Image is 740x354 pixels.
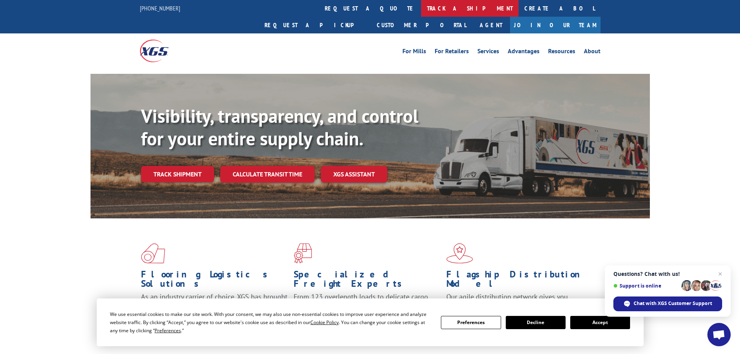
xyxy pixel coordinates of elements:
div: Chat with XGS Customer Support [613,296,722,311]
h1: Specialized Freight Experts [294,270,441,292]
a: Services [477,48,499,57]
a: Track shipment [141,166,214,182]
a: XGS ASSISTANT [321,166,387,183]
img: xgs-icon-focused-on-flooring-red [294,243,312,263]
a: Customer Portal [371,17,472,33]
a: Advantages [508,48,540,57]
span: As an industry carrier of choice, XGS has brought innovation and dedication to flooring logistics... [141,292,287,320]
button: Accept [570,316,630,329]
span: Close chat [716,269,725,279]
div: Open chat [707,323,731,346]
span: Support is online [613,283,679,289]
p: From 123 overlength loads to delicate cargo, our experienced staff knows the best way to move you... [294,292,441,327]
a: [PHONE_NUMBER] [140,4,180,12]
a: For Retailers [435,48,469,57]
b: Visibility, transparency, and control for your entire supply chain. [141,104,418,150]
button: Decline [506,316,566,329]
a: Resources [548,48,575,57]
a: Agent [472,17,510,33]
h1: Flooring Logistics Solutions [141,270,288,292]
div: Cookie Consent Prompt [97,298,644,346]
span: Preferences [155,327,181,334]
img: xgs-icon-flagship-distribution-model-red [446,243,473,263]
img: xgs-icon-total-supply-chain-intelligence-red [141,243,165,263]
span: Chat with XGS Customer Support [634,300,712,307]
span: Our agile distribution network gives you nationwide inventory management on demand. [446,292,589,310]
div: We use essential cookies to make our site work. With your consent, we may also use non-essential ... [110,310,432,335]
h1: Flagship Distribution Model [446,270,593,292]
a: Request a pickup [259,17,371,33]
a: For Mills [402,48,426,57]
a: Join Our Team [510,17,601,33]
a: About [584,48,601,57]
span: Cookie Policy [310,319,339,326]
button: Preferences [441,316,501,329]
span: Questions? Chat with us! [613,271,722,277]
a: Calculate transit time [220,166,315,183]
